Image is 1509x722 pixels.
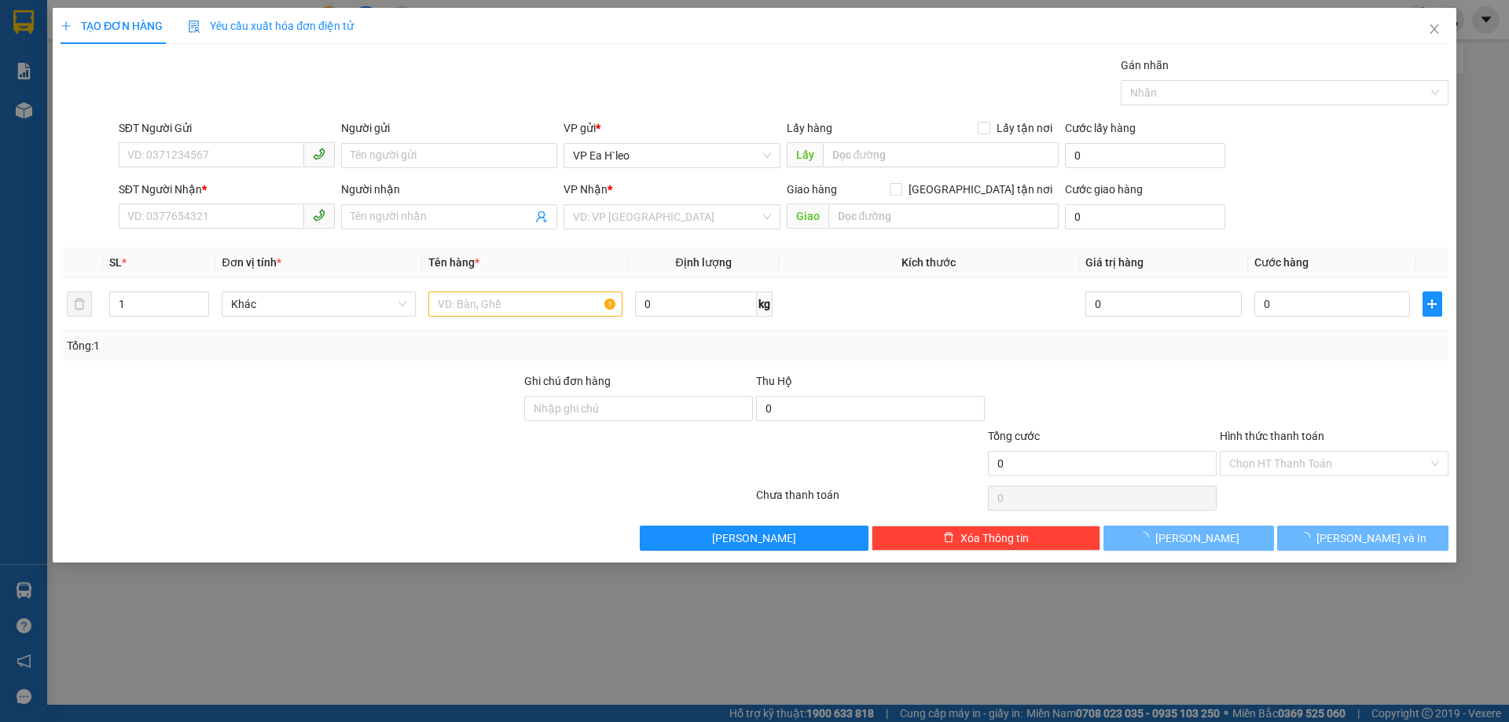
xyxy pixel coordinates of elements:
div: Tổng: 1 [67,337,582,354]
span: Giao [787,203,828,229]
label: Ghi chú đơn hàng [524,375,611,387]
span: TẠO ĐƠN HÀNG [61,20,163,32]
span: Lấy tận nơi [990,119,1059,137]
span: [PERSON_NAME] [713,530,797,547]
span: [PERSON_NAME] [1156,530,1240,547]
span: Giá trị hàng [1085,256,1144,269]
label: Cước lấy hàng [1065,122,1136,134]
span: Khác [232,292,407,316]
span: Thu Hộ [756,375,792,387]
span: loading [1139,532,1156,543]
span: Tổng cước [988,430,1040,442]
div: SĐT Người Nhận [119,181,335,198]
span: Đơn vị tính [222,256,281,269]
span: close [1428,23,1441,35]
span: Lấy hàng [787,122,832,134]
span: VP Ea H`leo [574,144,771,167]
span: loading [1299,532,1316,543]
span: Cước hàng [1254,256,1309,269]
span: user-add [536,211,549,223]
span: phone [313,148,325,160]
span: plus [61,20,72,31]
div: Chưa thanh toán [754,486,986,514]
div: SĐT Người Gửi [119,119,335,137]
input: Dọc đường [828,203,1059,229]
span: VP Nhận [564,183,608,196]
label: Cước giao hàng [1065,183,1143,196]
span: [PERSON_NAME] và In [1316,530,1426,547]
span: [GEOGRAPHIC_DATA] tận nơi [902,181,1059,198]
div: VP gửi [564,119,780,137]
span: Định lượng [676,256,732,269]
span: Giao hàng [787,183,837,196]
span: phone [313,209,325,222]
button: plus [1423,291,1442,317]
input: Dọc đường [823,142,1059,167]
span: Xóa Thông tin [960,530,1029,547]
span: delete [943,532,954,544]
span: Kích thước [901,256,956,269]
div: Người nhận [341,181,557,198]
input: Ghi chú đơn hàng [524,396,753,421]
input: 0 [1085,291,1242,317]
label: Hình thức thanh toán [1220,430,1324,442]
span: Tên hàng [428,256,479,269]
label: Gán nhãn [1121,59,1169,71]
button: Close [1412,8,1456,52]
input: Cước lấy hàng [1065,143,1225,168]
input: VD: Bàn, Ghế [428,291,622,317]
img: icon [188,20,200,33]
button: deleteXóa Thông tin [872,526,1101,551]
button: [PERSON_NAME] và In [1278,526,1448,551]
div: Người gửi [341,119,557,137]
span: SL [109,256,122,269]
button: [PERSON_NAME] [641,526,869,551]
span: Yêu cầu xuất hóa đơn điện tử [188,20,354,32]
span: Lấy [787,142,823,167]
button: [PERSON_NAME] [1103,526,1274,551]
button: delete [67,291,92,317]
span: kg [757,291,773,317]
input: Cước giao hàng [1065,204,1225,229]
span: plus [1424,298,1441,310]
